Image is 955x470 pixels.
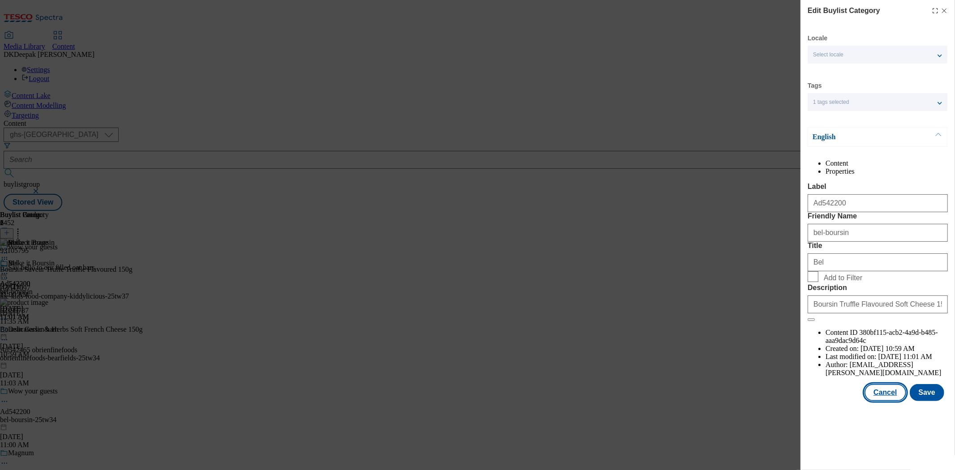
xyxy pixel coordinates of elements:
button: Save [910,384,944,401]
input: Enter Title [808,253,948,271]
button: Cancel [865,384,906,401]
label: Description [808,284,948,292]
li: Last modified on: [826,353,948,361]
button: 1 tags selected [808,93,947,111]
li: Content ID [826,329,948,345]
label: Locale [808,36,827,41]
span: 1 tags selected [813,99,849,106]
span: Select locale [813,51,844,58]
li: Created on: [826,345,948,353]
label: Title [808,242,948,250]
span: [DATE] 10:59 AM [861,345,915,352]
li: Content [826,159,948,167]
span: [DATE] 11:01 AM [878,353,932,360]
label: Tags [808,83,822,88]
input: Enter Friendly Name [808,224,948,242]
li: Properties [826,167,948,175]
span: [EMAIL_ADDRESS][PERSON_NAME][DOMAIN_NAME] [826,361,942,376]
input: Enter Label [808,194,948,212]
button: Select locale [808,46,947,64]
span: Add to Filter [824,274,862,282]
h4: Edit Buylist Category [808,5,880,16]
p: English [813,132,907,141]
label: Label [808,183,948,191]
li: Author: [826,361,948,377]
input: Enter Description [808,295,948,313]
label: Friendly Name [808,212,948,220]
span: 380bf115-acb2-4a9d-b485-aaa9dac9d64c [826,329,938,344]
